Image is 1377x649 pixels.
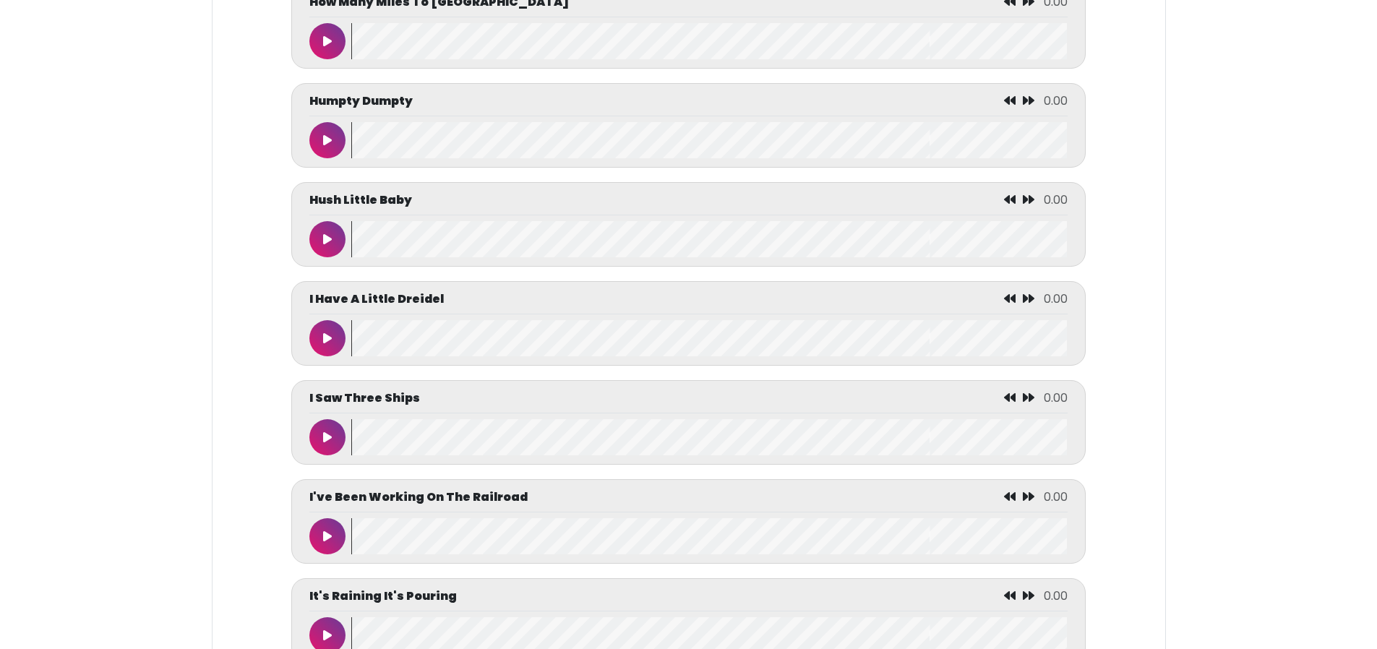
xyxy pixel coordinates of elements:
[1044,291,1068,307] span: 0.00
[1044,489,1068,505] span: 0.00
[309,390,420,407] p: I Saw Three Ships
[1044,192,1068,208] span: 0.00
[309,192,412,209] p: Hush Little Baby
[1044,390,1068,406] span: 0.00
[1044,93,1068,109] span: 0.00
[1044,588,1068,604] span: 0.00
[309,588,457,605] p: It's Raining It's Pouring
[309,489,528,506] p: I've Been Working On The Railroad
[309,291,444,308] p: I Have A Little Dreidel
[309,93,413,110] p: Humpty Dumpty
